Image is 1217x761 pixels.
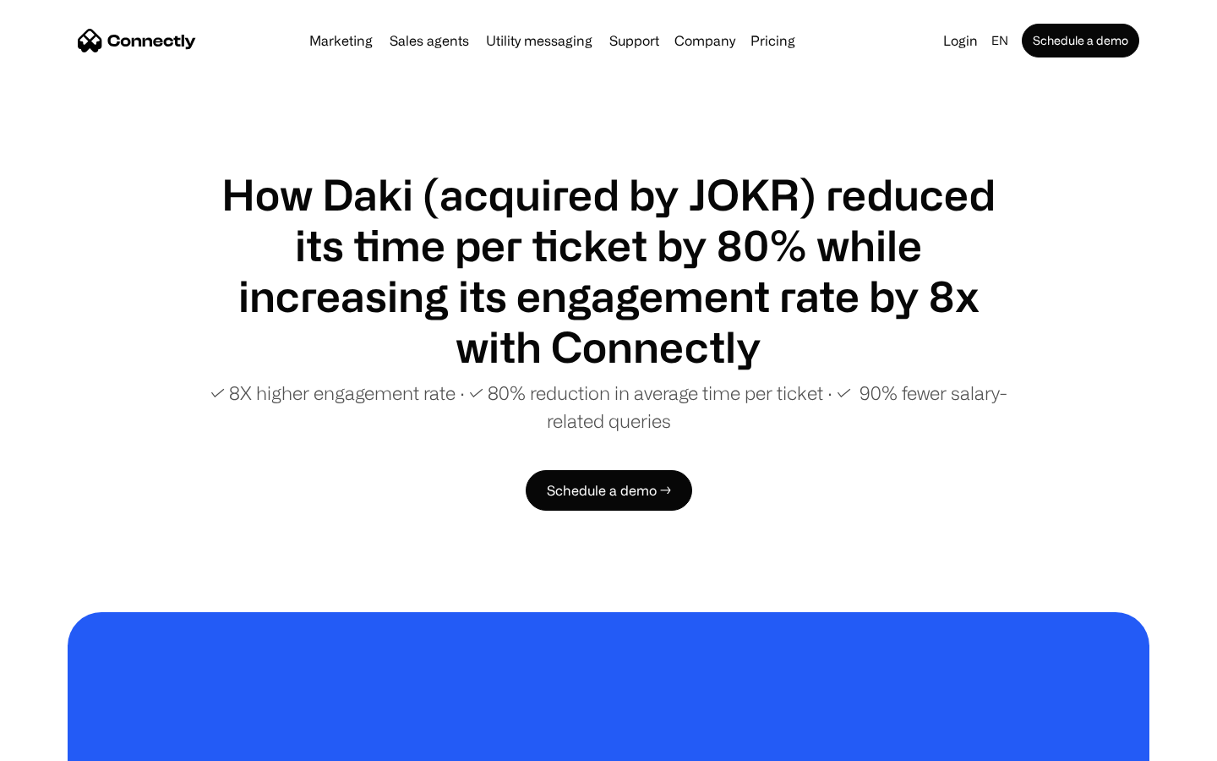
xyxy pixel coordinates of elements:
[991,29,1008,52] div: en
[674,29,735,52] div: Company
[203,169,1014,372] h1: How Daki (acquired by JOKR) reduced its time per ticket by 80% while increasing its engagement ra...
[669,29,740,52] div: Company
[17,730,101,755] aside: Language selected: English
[383,34,476,47] a: Sales agents
[203,379,1014,435] p: ✓ 8X higher engagement rate ∙ ✓ 80% reduction in average time per ticket ∙ ✓ 90% fewer salary-rel...
[985,29,1018,52] div: en
[526,470,692,511] a: Schedule a demo →
[603,34,666,47] a: Support
[479,34,599,47] a: Utility messaging
[744,34,802,47] a: Pricing
[34,731,101,755] ul: Language list
[78,28,196,53] a: home
[936,29,985,52] a: Login
[303,34,379,47] a: Marketing
[1022,24,1139,57] a: Schedule a demo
